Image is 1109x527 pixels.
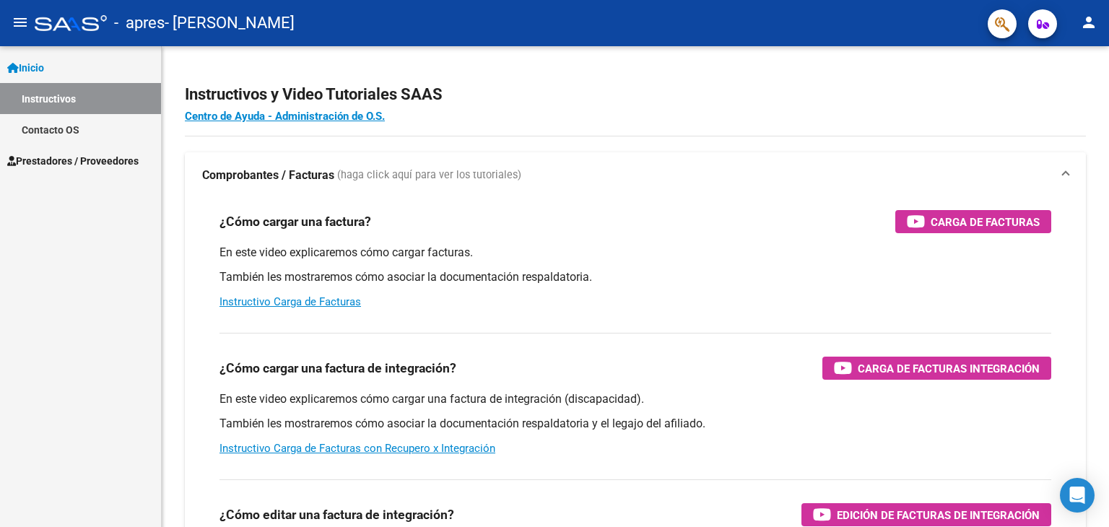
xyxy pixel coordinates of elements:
[7,60,44,76] span: Inicio
[202,167,334,183] strong: Comprobantes / Facturas
[12,14,29,31] mat-icon: menu
[337,167,521,183] span: (haga click aquí para ver los tutoriales)
[165,7,295,39] span: - [PERSON_NAME]
[219,505,454,525] h3: ¿Cómo editar una factura de integración?
[858,360,1040,378] span: Carga de Facturas Integración
[219,358,456,378] h3: ¿Cómo cargar una factura de integración?
[114,7,165,39] span: - apres
[1080,14,1097,31] mat-icon: person
[185,81,1086,108] h2: Instructivos y Video Tutoriales SAAS
[219,269,1051,285] p: También les mostraremos cómo asociar la documentación respaldatoria.
[837,506,1040,524] span: Edición de Facturas de integración
[895,210,1051,233] button: Carga de Facturas
[219,391,1051,407] p: En este video explicaremos cómo cargar una factura de integración (discapacidad).
[822,357,1051,380] button: Carga de Facturas Integración
[801,503,1051,526] button: Edición de Facturas de integración
[931,213,1040,231] span: Carga de Facturas
[219,416,1051,432] p: También les mostraremos cómo asociar la documentación respaldatoria y el legajo del afiliado.
[219,212,371,232] h3: ¿Cómo cargar una factura?
[219,442,495,455] a: Instructivo Carga de Facturas con Recupero x Integración
[219,295,361,308] a: Instructivo Carga de Facturas
[7,153,139,169] span: Prestadores / Proveedores
[1060,478,1095,513] div: Open Intercom Messenger
[185,152,1086,199] mat-expansion-panel-header: Comprobantes / Facturas (haga click aquí para ver los tutoriales)
[185,110,385,123] a: Centro de Ayuda - Administración de O.S.
[219,245,1051,261] p: En este video explicaremos cómo cargar facturas.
